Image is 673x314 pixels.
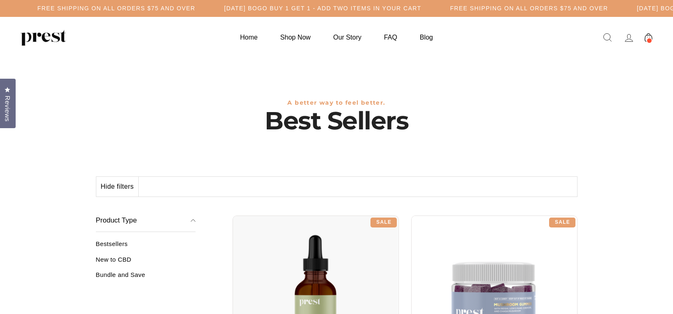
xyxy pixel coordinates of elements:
[270,29,321,45] a: Shop Now
[21,29,66,46] img: PREST ORGANICS
[2,96,13,122] span: Reviews
[230,29,443,45] ul: Primary
[96,240,196,254] a: Bestsellers
[96,106,578,135] h1: Best Sellers
[410,29,443,45] a: Blog
[96,177,139,197] button: Hide filters
[549,218,575,227] div: Sale
[370,218,397,227] div: Sale
[37,5,196,12] h5: Free Shipping on all orders $75 and over
[96,209,196,232] button: Product Type
[450,5,608,12] h5: Free Shipping on all orders $75 and over
[230,29,268,45] a: Home
[374,29,408,45] a: FAQ
[96,256,196,269] a: New to CBD
[96,271,196,285] a: Bundle and Save
[96,99,578,106] h3: A better way to feel better.
[224,5,421,12] h5: [DATE] BOGO BUY 1 GET 1 - ADD TWO ITEMS IN YOUR CART
[323,29,372,45] a: Our Story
